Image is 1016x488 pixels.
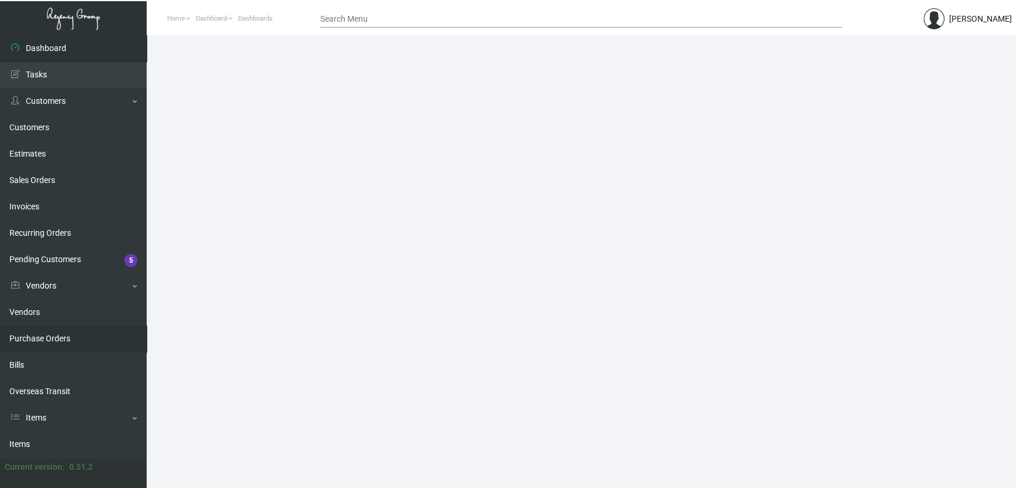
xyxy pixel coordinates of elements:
span: Dashboard [196,15,227,22]
div: [PERSON_NAME] [949,13,1012,25]
span: Dashboards [238,15,273,22]
div: 0.51.2 [69,461,93,473]
span: Home [167,15,185,22]
img: admin@bootstrapmaster.com [923,8,944,29]
div: Current version: [5,461,65,473]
